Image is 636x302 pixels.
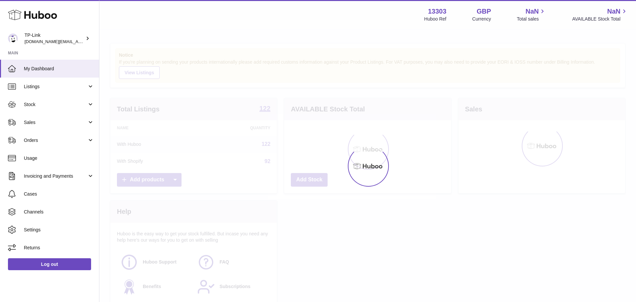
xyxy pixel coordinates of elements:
[24,227,94,233] span: Settings
[25,39,132,44] span: [DOMAIN_NAME][EMAIL_ADDRESS][DOMAIN_NAME]
[24,155,94,161] span: Usage
[24,191,94,197] span: Cases
[24,173,87,179] span: Invoicing and Payments
[472,16,491,22] div: Currency
[477,7,491,16] strong: GBP
[24,137,87,144] span: Orders
[24,84,87,90] span: Listings
[24,245,94,251] span: Returns
[24,101,87,108] span: Stock
[8,33,18,43] img: purchase.uk@tp-link.com
[25,32,84,45] div: TP-Link
[607,7,620,16] span: NaN
[424,16,447,22] div: Huboo Ref
[572,16,628,22] span: AVAILABLE Stock Total
[24,66,94,72] span: My Dashboard
[8,258,91,270] a: Log out
[517,16,546,22] span: Total sales
[525,7,539,16] span: NaN
[428,7,447,16] strong: 13303
[517,7,546,22] a: NaN Total sales
[24,119,87,126] span: Sales
[24,209,94,215] span: Channels
[572,7,628,22] a: NaN AVAILABLE Stock Total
